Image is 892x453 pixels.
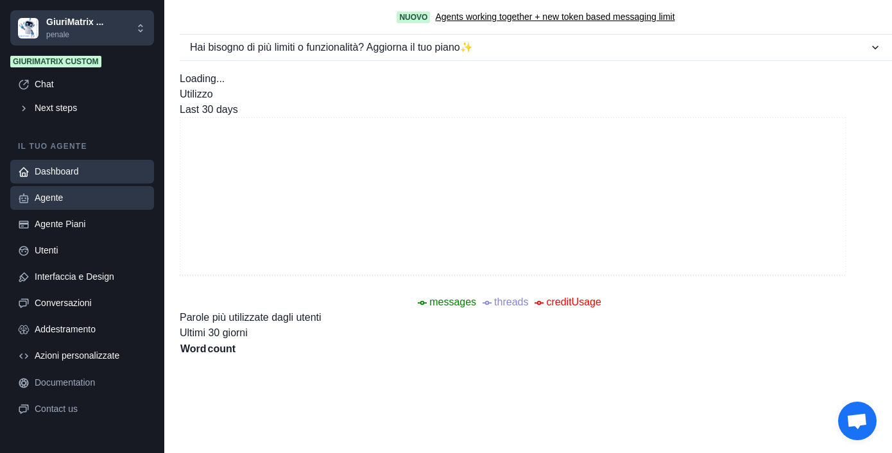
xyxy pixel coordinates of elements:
div: Dashboard [35,165,146,178]
p: Il tuo agente [10,141,154,152]
p: GiuriMatrix ... [46,15,103,29]
img: Chakra UI [18,18,39,38]
div: Contact us [35,402,146,416]
span: Loading... [180,73,225,84]
div: Agente Piani [35,218,146,231]
dd: Ultimi 30 giorni [180,325,892,341]
a: Agents working together + new token based messaging limit [435,10,674,24]
div: Interfaccia e Design [35,270,146,284]
button: Hai bisogno di più limiti o funzionalità? Aggiorna il tuo piano✨ [180,35,892,60]
span: Giurimatrix Custom [10,56,101,67]
div: Agente [35,191,146,205]
dt: Parole più utilizzate dagli utenti [180,310,892,325]
div: Azioni personalizzate [35,349,146,363]
th: count [207,341,237,357]
span: creditUsage [546,296,601,307]
div: Addestramento [35,323,146,336]
div: Next steps [35,101,146,115]
p: penale [46,29,103,40]
dt: Utilizzo [180,87,892,102]
button: Chakra UIGiuriMatrix ...penale [10,10,154,46]
div: Documentation [35,376,146,389]
div: Conversazioni [35,296,146,310]
dd: Last 30 days [180,102,892,117]
span: Nuovo [397,12,430,23]
div: Utenti [35,244,146,257]
div: Chat [35,78,146,91]
span: messages [429,296,476,307]
span: threads [494,296,528,307]
a: Documentation [10,371,154,395]
div: Hai bisogno di più limiti o funzionalità? Aggiorna il tuo piano ✨ [190,40,869,55]
div: Aprire la chat [838,402,877,440]
th: Word [180,341,207,357]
